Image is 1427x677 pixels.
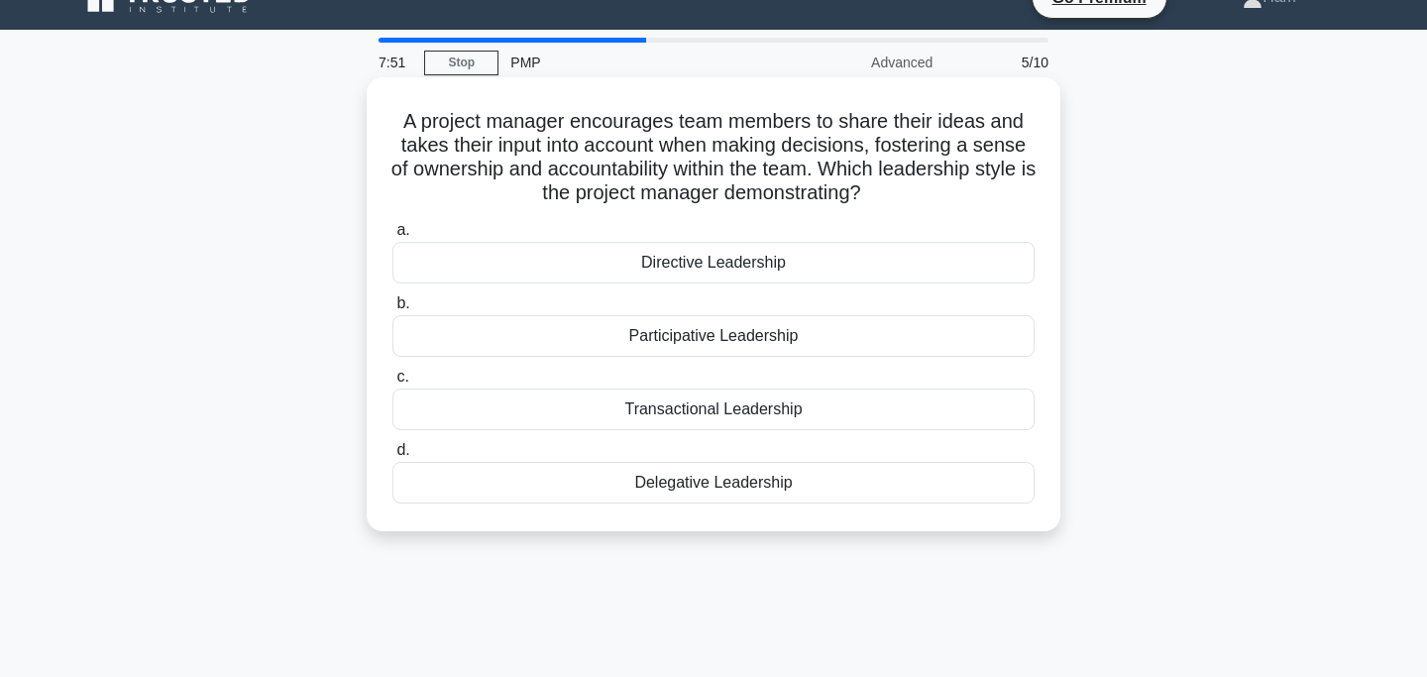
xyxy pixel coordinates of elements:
[396,441,409,458] span: d.
[424,51,498,75] a: Stop
[367,43,424,82] div: 7:51
[771,43,944,82] div: Advanced
[390,109,1037,206] h5: A project manager encourages team members to share their ideas and takes their input into account...
[396,368,408,385] span: c.
[392,315,1035,357] div: Participative Leadership
[396,221,409,238] span: a.
[392,242,1035,283] div: Directive Leadership
[396,294,409,311] span: b.
[498,43,771,82] div: PMP
[392,389,1035,430] div: Transactional Leadership
[944,43,1060,82] div: 5/10
[392,462,1035,504] div: Delegative Leadership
